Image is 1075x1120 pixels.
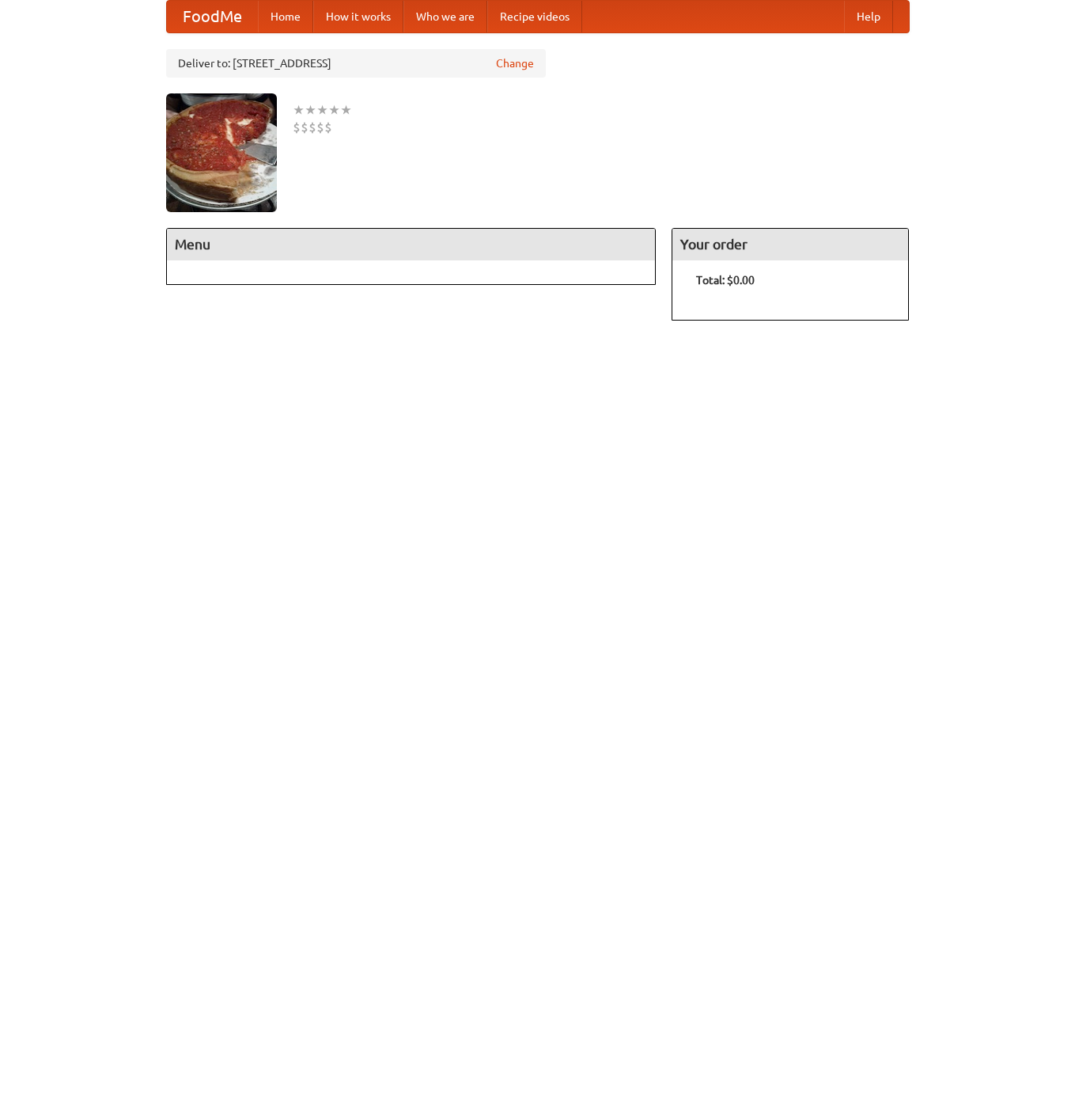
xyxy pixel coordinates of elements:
h4: Your order [672,229,908,260]
li: $ [316,119,324,136]
h4: Menu [167,229,656,260]
a: Recipe videos [487,1,582,32]
li: ★ [340,101,352,119]
li: $ [301,119,308,136]
li: ★ [328,101,340,119]
li: $ [293,119,301,136]
a: Help [844,1,893,32]
img: angular.jpg [166,93,277,212]
li: $ [324,119,332,136]
li: ★ [316,101,328,119]
li: ★ [293,101,305,119]
b: Total: $0.00 [696,274,755,287]
a: Change [496,55,534,71]
li: ★ [305,101,316,119]
a: FoodMe [167,1,258,32]
li: $ [308,119,316,136]
a: How it works [313,1,403,32]
a: Home [258,1,313,32]
div: Deliver to: [STREET_ADDRESS] [166,49,546,78]
a: Who we are [403,1,487,32]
